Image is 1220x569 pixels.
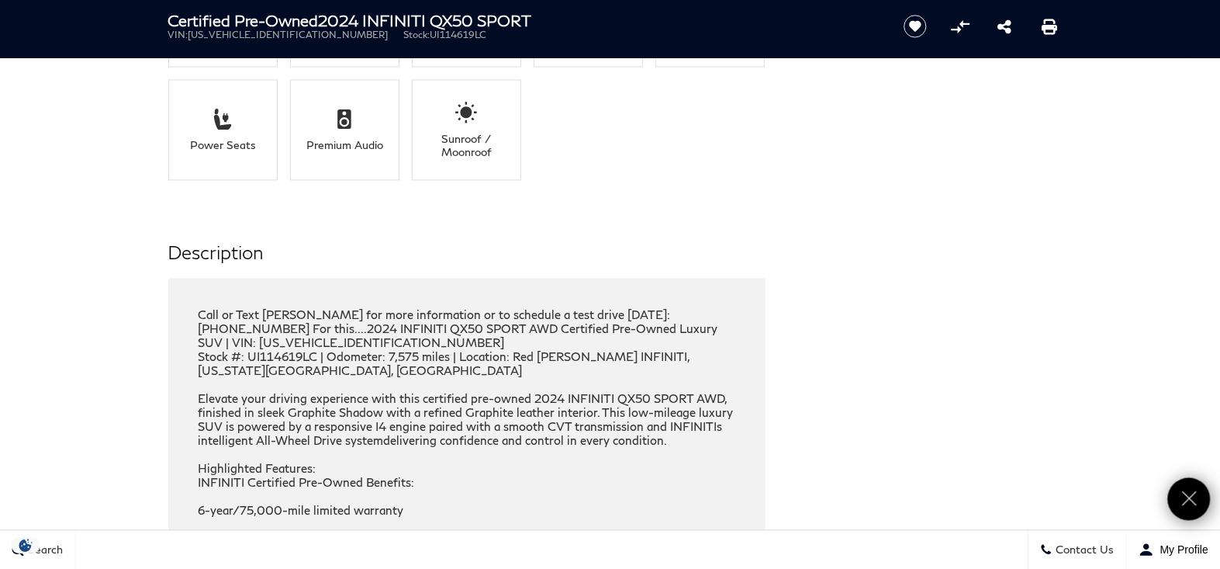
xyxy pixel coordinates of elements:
a: Close [1168,478,1211,521]
div: Power Seats [181,138,265,151]
span: My Profile [1154,543,1208,556]
button: Open user profile menu [1127,530,1220,569]
img: Opt-Out Icon [8,537,43,553]
span: Search [24,543,63,557]
strong: Certified Pre-Owned [168,11,319,29]
h2: Description [168,238,766,266]
span: [US_VEHICLE_IDENTIFICATION_NUMBER] [188,29,389,40]
div: Sunroof / Moonroof [424,132,509,158]
div: Premium Audio [302,138,387,151]
h1: 2024 INFINITI QX50 SPORT [168,12,878,29]
span: Stock: [404,29,430,40]
span: Contact Us [1052,543,1115,557]
span: UI114619LC [430,29,487,40]
span: VIN: [168,29,188,40]
section: Click to Open Cookie Consent Modal [8,537,43,553]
